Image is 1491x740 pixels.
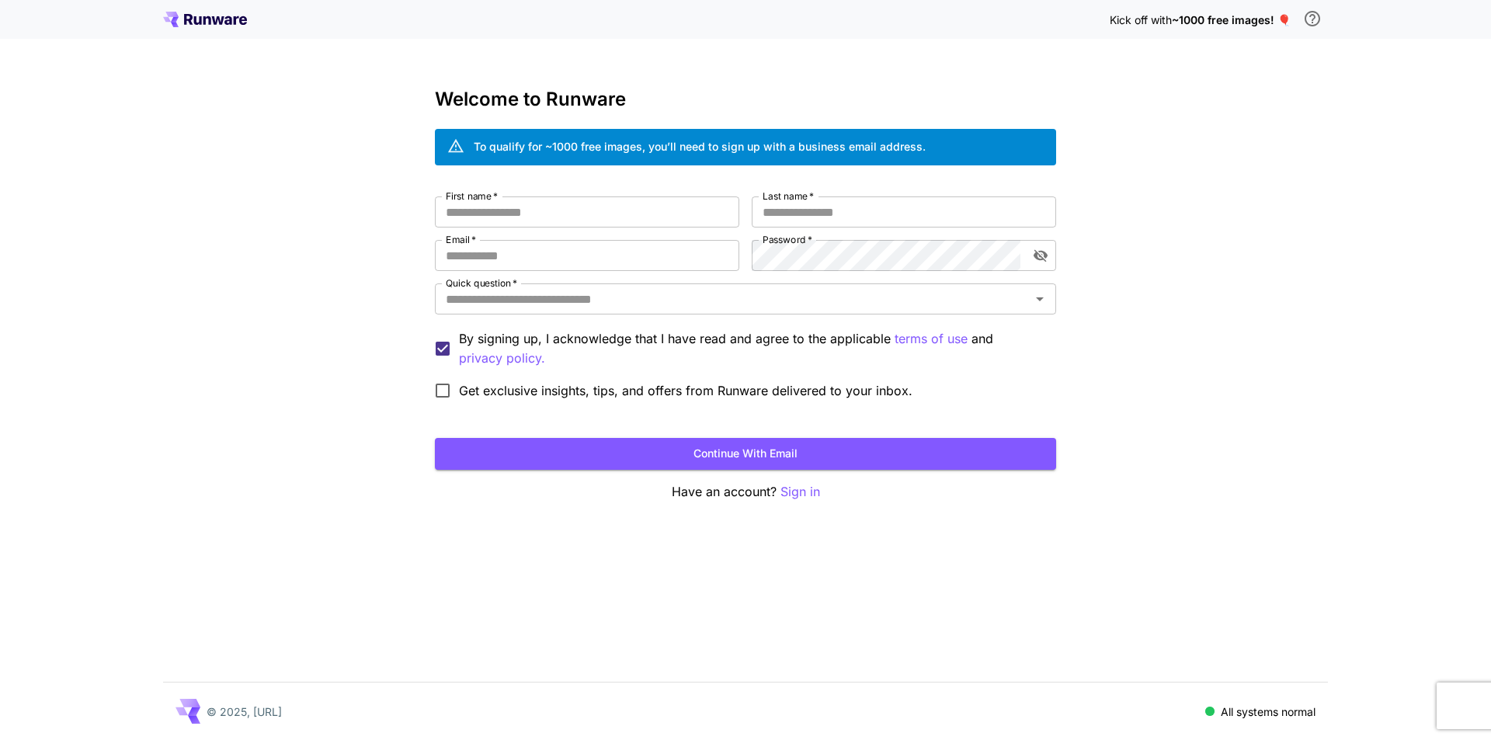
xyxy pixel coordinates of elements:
button: Sign in [780,482,820,502]
p: terms of use [895,329,968,349]
button: By signing up, I acknowledge that I have read and agree to the applicable and privacy policy. [895,329,968,349]
label: Email [446,233,476,246]
p: © 2025, [URL] [207,704,282,720]
div: To qualify for ~1000 free images, you’ll need to sign up with a business email address. [474,138,926,155]
label: First name [446,189,498,203]
label: Password [763,233,812,246]
label: Last name [763,189,814,203]
span: ~1000 free images! 🎈 [1172,13,1291,26]
span: Get exclusive insights, tips, and offers from Runware delivered to your inbox. [459,381,912,400]
button: toggle password visibility [1027,241,1055,269]
p: privacy policy. [459,349,545,368]
p: Have an account? [435,482,1056,502]
h3: Welcome to Runware [435,89,1056,110]
p: All systems normal [1221,704,1315,720]
button: By signing up, I acknowledge that I have read and agree to the applicable terms of use and [459,349,545,368]
span: Kick off with [1110,13,1172,26]
button: Continue with email [435,438,1056,470]
button: Open [1029,288,1051,310]
button: In order to qualify for free credit, you need to sign up with a business email address and click ... [1297,3,1328,34]
label: Quick question [446,276,517,290]
p: By signing up, I acknowledge that I have read and agree to the applicable and [459,329,1044,368]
